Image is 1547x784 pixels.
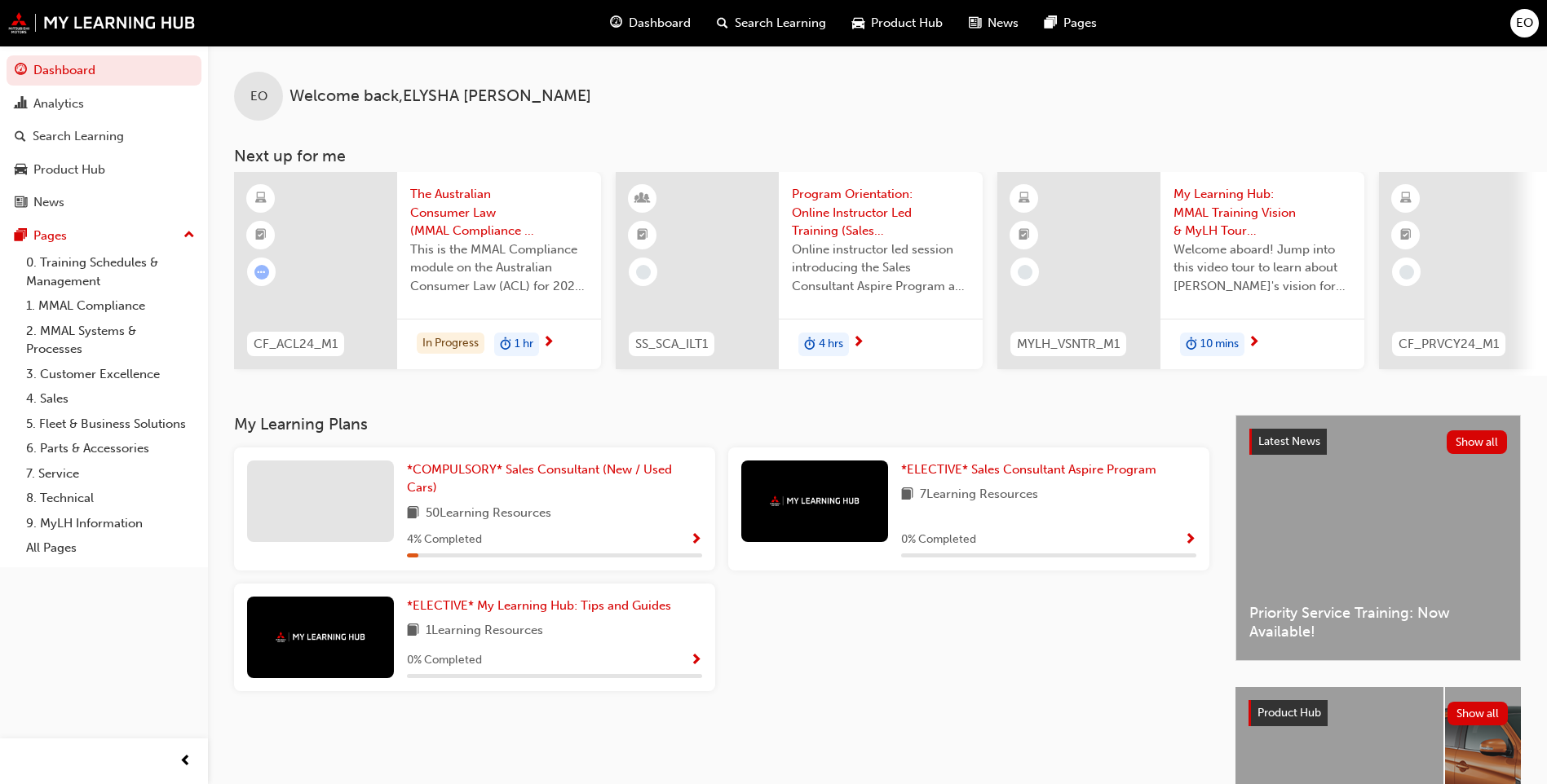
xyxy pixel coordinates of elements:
a: pages-iconPages [1032,7,1110,40]
span: Dashboard [629,14,691,33]
span: *ELECTIVE* Sales Consultant Aspire Program [901,462,1156,477]
button: Show all [1447,430,1508,454]
span: SS_SCA_ILT1 [635,335,708,354]
span: car-icon [852,13,864,33]
h3: My Learning Plans [234,415,1209,434]
a: 4. Sales [20,386,201,412]
button: Pages [7,221,201,251]
a: search-iconSearch Learning [704,7,839,40]
a: MYLH_VSNTR_M1My Learning Hub: MMAL Training Vision & MyLH Tour (Elective)Welcome aboard! Jump int... [997,172,1364,369]
span: next-icon [852,336,864,350]
button: Show Progress [1184,530,1196,550]
a: 9. MyLH Information [20,511,201,536]
span: learningRecordVerb_NONE-icon [636,265,651,280]
span: 4 hrs [819,335,843,354]
div: In Progress [417,333,484,355]
span: learningRecordVerb_NONE-icon [1399,265,1414,280]
a: Latest NewsShow allPriority Service Training: Now Available! [1235,415,1521,661]
span: pages-icon [1045,13,1057,33]
a: car-iconProduct Hub [839,7,956,40]
a: News [7,187,201,218]
span: 0 % Completed [901,531,976,549]
a: *ELECTIVE* Sales Consultant Aspire Program [901,460,1163,479]
span: duration-icon [500,334,511,355]
span: 10 mins [1200,335,1239,354]
span: learningResourceType_ELEARNING-icon [255,188,267,209]
span: CF_ACL24_M1 [254,335,338,354]
button: EO [1510,9,1539,37]
span: Show Progress [1184,533,1196,548]
a: guage-iconDashboard [597,7,704,40]
span: Welcome aboard! Jump into this video tour to learn about [PERSON_NAME]'s vision for your learning... [1174,240,1351,296]
span: up-icon [183,225,195,246]
a: *ELECTIVE* My Learning Hub: Tips and Guides [407,597,678,615]
a: 2. MMAL Systems & Processes [20,319,201,362]
a: *COMPULSORY* Sales Consultant (New / Used Cars) [407,460,702,497]
div: Pages [33,227,67,245]
span: 1 Learning Resources [426,621,543,641]
span: next-icon [542,336,555,350]
div: Search Learning [33,127,124,146]
a: 5. Fleet & Business Solutions [20,412,201,437]
span: 0 % Completed [407,651,482,670]
a: 8. Technical [20,486,201,511]
span: news-icon [15,196,27,210]
span: 4 % Completed [407,531,482,549]
span: learningRecordVerb_ATTEMPT-icon [254,265,269,280]
span: Priority Service Training: Now Available! [1249,604,1507,641]
a: Latest NewsShow all [1249,429,1507,455]
a: Dashboard [7,55,201,86]
span: Show Progress [690,533,702,548]
a: news-iconNews [956,7,1032,40]
a: Product HubShow all [1249,700,1508,726]
a: SS_SCA_ILT1Program Orientation: Online Instructor Led Training (Sales Consultant Aspire Program)O... [616,172,983,369]
span: news-icon [969,13,981,33]
span: 50 Learning Resources [426,504,551,524]
a: Analytics [7,89,201,119]
span: Product Hub [1257,706,1321,720]
span: booktick-icon [1400,225,1412,246]
span: prev-icon [179,751,192,772]
img: mmal [276,632,365,642]
span: learningRecordVerb_NONE-icon [1018,265,1032,280]
a: All Pages [20,535,201,561]
span: Program Orientation: Online Instructor Led Training (Sales Consultant Aspire Program) [792,185,970,240]
span: book-icon [407,504,419,524]
h3: Next up for me [208,147,1547,165]
span: Welcome back , ELYSHA [PERSON_NAME] [290,87,591,106]
span: My Learning Hub: MMAL Training Vision & MyLH Tour (Elective) [1174,185,1351,240]
span: book-icon [407,621,419,641]
span: booktick-icon [1019,225,1030,246]
button: Show Progress [690,530,702,550]
button: DashboardAnalyticsSearch LearningProduct HubNews [7,52,201,221]
span: pages-icon [15,229,27,244]
span: News [988,14,1019,33]
a: Search Learning [7,121,201,152]
span: 1 hr [515,335,533,354]
span: Show Progress [690,654,702,668]
img: mmal [8,12,196,33]
span: guage-icon [610,13,622,33]
span: book-icon [901,485,913,505]
span: *ELECTIVE* My Learning Hub: Tips and Guides [407,598,671,613]
a: 0. Training Schedules & Management [20,250,201,293]
span: duration-icon [1186,334,1197,355]
span: Latest News [1258,434,1320,448]
div: Product Hub [33,161,105,179]
a: 1. MMAL Compliance [20,293,201,319]
span: Product Hub [871,14,943,33]
div: News [33,193,64,212]
span: 7 Learning Resources [920,485,1038,505]
button: Show all [1448,702,1509,725]
div: Analytics [33,95,84,113]
span: search-icon [15,130,26,144]
span: CF_PRVCY24_M1 [1399,335,1499,354]
span: booktick-icon [255,225,267,246]
span: Search Learning [735,14,826,33]
a: 7. Service [20,461,201,487]
span: learningResourceType_ELEARNING-icon [1019,188,1030,209]
span: Online instructor led session introducing the Sales Consultant Aspire Program and outlining what ... [792,240,970,296]
span: guage-icon [15,64,27,78]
